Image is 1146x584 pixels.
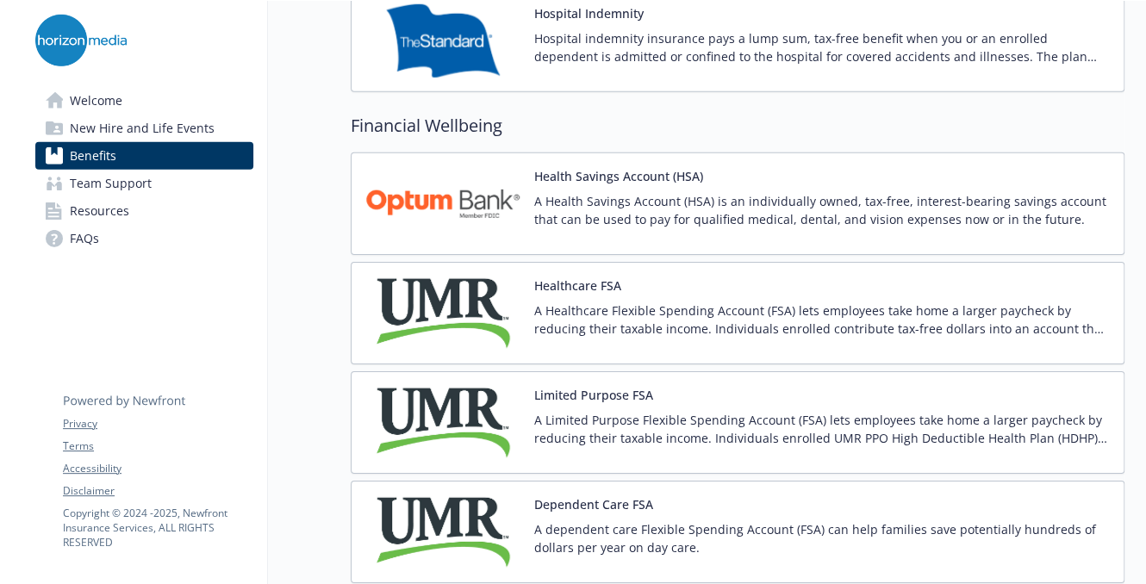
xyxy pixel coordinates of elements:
button: Health Savings Account (HSA) [534,167,703,185]
a: Privacy [63,416,252,432]
span: Team Support [70,170,152,197]
p: A Healthcare Flexible Spending Account (FSA) lets employees take home a larger paycheck by reduci... [534,301,1110,338]
p: A Health Savings Account (HSA) is an individually owned, tax-free, interest-bearing savings accou... [534,192,1110,228]
span: FAQs [70,225,99,252]
img: Standard Insurance Company carrier logo [365,4,520,78]
button: Hospital Indemnity [534,4,644,22]
a: Benefits [35,142,253,170]
img: UMR carrier logo [365,386,520,459]
a: Resources [35,197,253,225]
a: Team Support [35,170,253,197]
a: Terms [63,438,252,454]
button: Healthcare FSA [534,276,621,295]
a: Welcome [35,87,253,115]
p: Hospital indemnity insurance pays a lump sum, tax-free benefit when you or an enrolled dependent ... [534,29,1110,65]
img: Optum Bank carrier logo [365,167,520,240]
h2: Financial Wellbeing [351,113,1124,139]
img: UMR carrier logo [365,495,520,568]
button: Limited Purpose FSA [534,386,653,404]
p: Copyright © 2024 - 2025 , Newfront Insurance Services, ALL RIGHTS RESERVED [63,506,252,550]
button: Dependent Care FSA [534,495,653,513]
a: Disclaimer [63,483,252,499]
span: Welcome [70,87,122,115]
span: New Hire and Life Events [70,115,215,142]
span: Benefits [70,142,116,170]
p: A dependent care Flexible Spending Account (FSA) can help families save potentially hundreds of d... [534,520,1110,556]
a: New Hire and Life Events [35,115,253,142]
p: A Limited Purpose Flexible Spending Account (FSA) lets employees take home a larger paycheck by r... [534,411,1110,447]
a: FAQs [35,225,253,252]
img: UMR carrier logo [365,276,520,350]
span: Resources [70,197,129,225]
a: Accessibility [63,461,252,476]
